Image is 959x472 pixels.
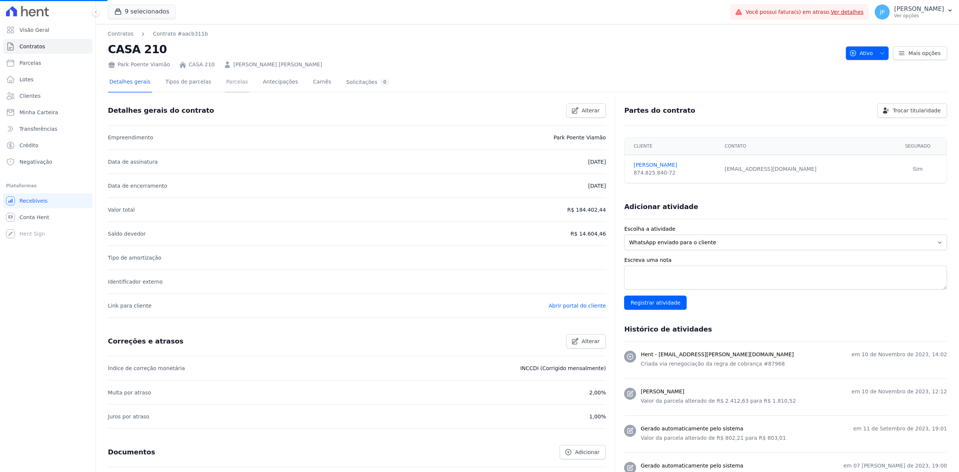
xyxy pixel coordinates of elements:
h3: Gerado automaticamente pelo sistema [641,425,743,433]
a: Crédito [3,138,93,153]
a: Antecipações [261,73,300,93]
td: Sim [889,155,947,183]
a: Contrato #aacb311b [153,30,208,38]
a: Visão Geral [3,22,93,37]
label: Escolha a atividade [624,225,947,233]
p: Criada via renegociação da regra de cobrança #87968 [641,360,947,368]
h3: Partes do contrato [624,106,695,115]
span: Trocar titularidade [893,107,941,114]
span: Crédito [19,142,39,149]
p: Empreendimento [108,133,153,142]
h3: Histórico de atividades [624,325,712,334]
a: Lotes [3,72,93,87]
a: Negativação [3,154,93,169]
a: Ver detalhes [831,9,864,15]
label: Escreva uma nota [624,256,947,264]
div: 0 [380,79,389,86]
h3: Correções e atrasos [108,337,184,346]
a: Mais opções [893,46,947,60]
p: INCCDI (Corrigido mensalmente) [520,364,606,373]
button: Ativo [846,46,889,60]
p: Valor da parcela alterado de R$ 802,21 para R$ 803,01 [641,434,947,442]
span: Parcelas [19,59,41,67]
span: Você possui fatura(s) em atraso. [745,8,863,16]
h3: Documentos [108,448,155,457]
span: Contratos [19,43,45,50]
span: Lotes [19,76,34,83]
h3: [PERSON_NAME] [641,388,684,396]
span: Ativo [849,46,873,60]
h3: Detalhes gerais do contrato [108,106,214,115]
a: Abrir portal do cliente [549,303,606,309]
span: Clientes [19,92,40,100]
a: Alterar [566,334,606,348]
nav: Breadcrumb [108,30,208,38]
th: Contato [720,137,889,155]
p: Tipo de amortização [108,253,161,262]
p: Identificador externo [108,277,163,286]
span: Recebíveis [19,197,48,205]
p: Valor da parcela alterado de R$ 2.412,63 para R$ 1.810,52 [641,397,947,405]
input: Registrar atividade [624,296,687,310]
span: Negativação [19,158,52,166]
p: Park Poente Viamão [554,133,606,142]
p: 1,00% [589,412,606,421]
p: R$ 14.604,46 [571,229,606,238]
p: Saldo devedor [108,229,146,238]
p: R$ 184.402,44 [567,205,606,214]
a: Contratos [3,39,93,54]
p: em 07 [PERSON_NAME] de 2023, 19:00 [843,462,947,470]
a: Minha Carteira [3,105,93,120]
p: Data de encerramento [108,181,167,190]
span: Visão Geral [19,26,49,34]
p: [DATE] [588,181,606,190]
div: Solicitações [346,79,389,86]
p: em 10 de Novembro de 2023, 14:02 [851,351,947,358]
h3: Adicionar atividade [624,202,698,211]
p: Data de assinatura [108,157,158,166]
a: Recebíveis [3,193,93,208]
p: 2,00% [589,388,606,397]
p: em 11 de Setembro de 2023, 19:01 [853,425,947,433]
h2: CASA 210 [108,41,840,58]
p: [DATE] [588,157,606,166]
a: Contratos [108,30,133,38]
span: Minha Carteira [19,109,58,116]
span: Adicionar [575,448,599,456]
a: [PERSON_NAME] [PERSON_NAME] [233,61,322,69]
span: Alterar [582,338,600,345]
p: Índice de correção monetária [108,364,185,373]
nav: Breadcrumb [108,30,840,38]
a: Detalhes gerais [108,73,152,93]
a: CASA 210 [189,61,215,69]
th: Segurado [889,137,947,155]
button: JP [PERSON_NAME] Ver opções [869,1,959,22]
a: Parcelas [3,55,93,70]
div: Plataformas [6,181,90,190]
h3: Hent - [EMAIL_ADDRESS][PERSON_NAME][DOMAIN_NAME] [641,351,794,358]
span: Alterar [582,107,600,114]
p: Multa por atraso [108,388,151,397]
p: Valor total [108,205,135,214]
p: em 10 de Novembro de 2023, 12:12 [851,388,947,396]
h3: Gerado automaticamente pelo sistema [641,462,743,470]
a: Conta Hent [3,210,93,225]
a: Trocar titularidade [877,103,947,118]
a: Solicitações0 [345,73,391,93]
p: Juros por atraso [108,412,149,421]
a: Transferências [3,121,93,136]
span: Mais opções [908,49,941,57]
span: JP [880,9,885,15]
p: Link para cliente [108,301,151,310]
a: Tipos de parcelas [164,73,213,93]
a: [PERSON_NAME] [633,161,716,169]
p: Ver opções [894,13,944,19]
a: Clientes [3,88,93,103]
a: Parcelas [225,73,249,93]
a: Adicionar [560,445,606,459]
p: [PERSON_NAME] [894,5,944,13]
th: Cliente [624,137,720,155]
button: 9 selecionados [108,4,176,19]
a: Carnês [311,73,333,93]
div: Park Poente Viamão [108,61,170,69]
